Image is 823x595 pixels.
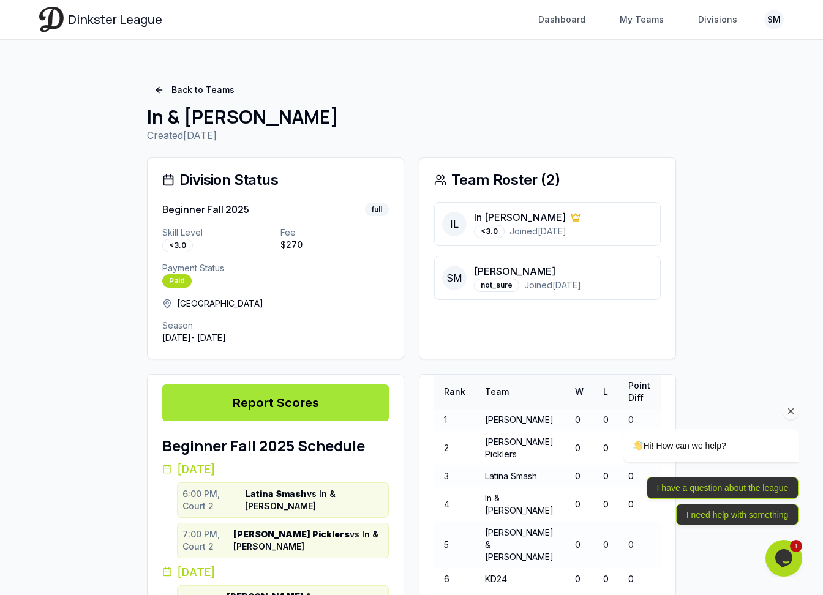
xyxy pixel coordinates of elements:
td: Latina Smash [475,465,565,487]
td: 0 [593,568,618,590]
a: Dinkster League [39,7,162,32]
p: Payment Status [162,262,389,274]
td: 0 [565,431,593,465]
span: IL [442,212,467,236]
div: Team Roster ( 2 ) [434,173,661,187]
span: [GEOGRAPHIC_DATA] [177,297,263,310]
div: <3.0 [474,225,505,238]
th: Team [475,375,565,409]
iframe: chat widget [584,318,805,534]
td: 0 [565,568,593,590]
td: 5 [434,522,475,568]
th: W [565,375,593,409]
span: Joined [DATE] [509,225,566,238]
th: Rank [434,375,475,409]
span: Dinkster League [69,11,162,28]
td: 0 [618,568,661,590]
p: Skill Level [162,226,271,239]
iframe: chat widget [765,540,805,577]
h1: In & [PERSON_NAME] [147,106,676,128]
td: 0 [565,522,593,568]
td: 1 [434,409,475,431]
a: Dashboard [531,9,593,31]
a: Divisions [691,9,745,31]
td: [PERSON_NAME] [475,409,565,431]
td: 3 [434,465,475,487]
td: 2 [434,431,475,465]
div: not_sure [474,279,519,292]
td: 6 [434,568,475,590]
strong: Latina Smash [245,488,307,499]
td: [PERSON_NAME] & [PERSON_NAME] [475,522,565,568]
button: SM [764,10,784,29]
img: Dinkster [39,7,64,32]
div: full [365,203,389,216]
td: 0 [593,522,618,568]
td: In & [PERSON_NAME] [475,487,565,522]
span: 7:00 PM, Court 2 [182,528,231,553]
div: Paid [162,274,192,288]
p: [PERSON_NAME] [474,264,555,279]
p: In [PERSON_NAME] [474,210,566,225]
h3: Beginner Fall 2025 [162,202,249,217]
td: [PERSON_NAME] Picklers [475,431,565,465]
strong: [PERSON_NAME] Picklers [233,529,350,539]
h3: [DATE] [162,563,389,580]
div: <3.0 [162,239,193,252]
h1: Beginner Fall 2025 Schedule [162,436,389,455]
td: 0 [618,522,661,568]
td: 0 [565,487,593,522]
td: KD24 [475,568,565,590]
span: 6:00 PM, Court 2 [182,488,242,512]
td: 4 [434,487,475,522]
span: SM [442,266,467,290]
span: vs In & [PERSON_NAME] [233,528,383,553]
span: vs In & [PERSON_NAME] [245,488,383,512]
div: Division Status [162,173,389,187]
p: $ 270 [280,239,389,251]
p: [DATE] - [DATE] [162,332,389,344]
a: My Teams [612,9,671,31]
p: Season [162,320,389,332]
td: 0 [565,409,593,431]
p: Created [DATE] [147,128,676,143]
span: Joined [DATE] [524,279,581,291]
a: Back to Teams [147,79,242,101]
a: Report Scores [162,384,389,421]
p: Fee [280,226,389,239]
td: 0 [565,465,593,487]
h3: [DATE] [162,460,389,477]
